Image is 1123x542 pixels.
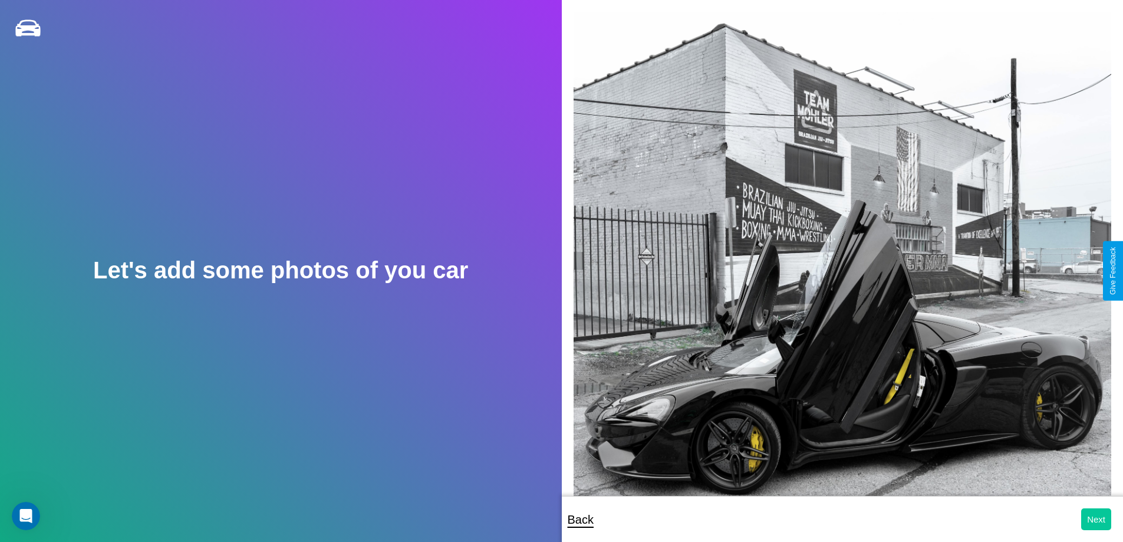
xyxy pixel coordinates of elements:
[1081,508,1111,530] button: Next
[12,502,40,530] iframe: Intercom live chat
[93,257,468,284] h2: Let's add some photos of you car
[568,509,594,530] p: Back
[1109,247,1117,295] div: Give Feedback
[574,12,1112,518] img: posted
